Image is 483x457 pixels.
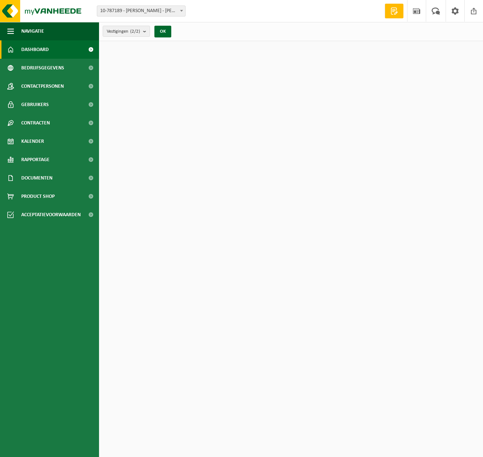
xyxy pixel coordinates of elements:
span: 10-787189 - MERTENS CV - ASPER [97,6,186,17]
span: Vestigingen [107,26,140,37]
span: Rapportage [21,150,50,169]
span: Product Shop [21,187,55,206]
span: Kalender [21,132,44,150]
span: Acceptatievoorwaarden [21,206,81,224]
iframe: chat widget [4,441,122,457]
count: (2/2) [130,29,140,34]
span: Contactpersonen [21,77,64,95]
span: 10-787189 - MERTENS CV - ASPER [97,6,185,16]
span: Navigatie [21,22,44,40]
span: Documenten [21,169,52,187]
span: Contracten [21,114,50,132]
button: Vestigingen(2/2) [103,26,150,37]
span: Gebruikers [21,95,49,114]
button: OK [154,26,171,37]
span: Dashboard [21,40,49,59]
span: Bedrijfsgegevens [21,59,64,77]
